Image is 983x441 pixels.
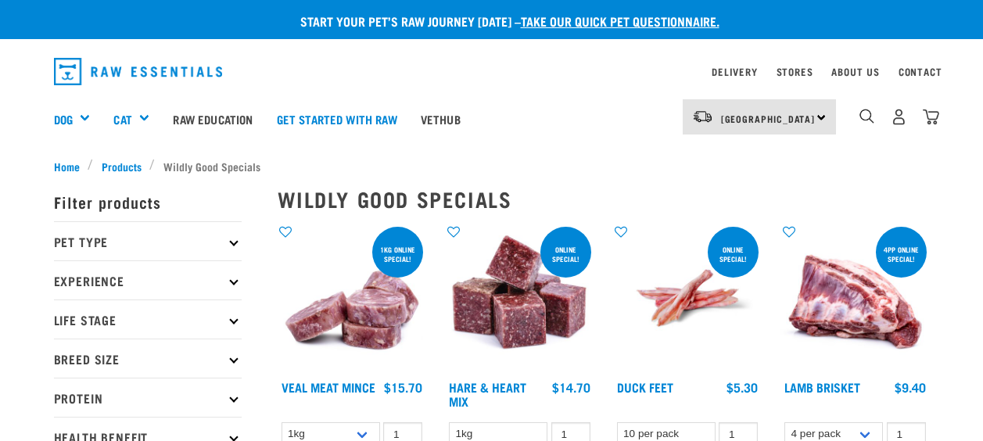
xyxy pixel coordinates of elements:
div: $5.30 [726,380,758,394]
img: user.png [891,109,907,125]
p: Protein [54,378,242,417]
div: ONLINE SPECIAL! [540,238,591,271]
div: 1kg online special! [372,238,423,271]
div: $14.70 [552,380,590,394]
a: Cat [113,110,131,128]
a: Raw Education [161,88,264,150]
img: Pile Of Cubed Hare Heart For Pets [445,224,594,373]
div: $9.40 [895,380,926,394]
p: Pet Type [54,221,242,260]
div: $15.70 [384,380,422,394]
img: 1240 Lamb Brisket Pieces 01 [780,224,930,373]
img: Raw Essentials Duck Feet Raw Meaty Bones For Dogs [613,224,762,373]
span: Home [54,158,80,174]
h2: Wildly Good Specials [278,187,930,211]
nav: breadcrumbs [54,158,930,174]
a: Stores [777,69,813,74]
a: Lamb Brisket [784,383,860,390]
img: Raw Essentials Logo [54,58,223,85]
a: take our quick pet questionnaire. [521,17,719,24]
img: van-moving.png [692,109,713,124]
a: Contact [899,69,942,74]
a: Veal Meat Mince [282,383,375,390]
span: Products [102,158,142,174]
p: Breed Size [54,339,242,378]
p: Filter products [54,182,242,221]
img: home-icon@2x.png [923,109,939,125]
div: 4pp online special! [876,238,927,271]
span: [GEOGRAPHIC_DATA] [721,116,816,121]
a: About Us [831,69,879,74]
a: Products [93,158,149,174]
img: home-icon-1@2x.png [859,109,874,124]
nav: dropdown navigation [41,52,942,91]
a: Hare & Heart Mix [449,383,526,404]
a: Duck Feet [617,383,673,390]
a: Get started with Raw [265,88,409,150]
a: Home [54,158,88,174]
a: Delivery [712,69,757,74]
img: 1160 Veal Meat Mince Medallions 01 [278,224,427,373]
a: Vethub [409,88,472,150]
p: Life Stage [54,299,242,339]
div: ONLINE SPECIAL! [708,238,759,271]
a: Dog [54,110,73,128]
p: Experience [54,260,242,299]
